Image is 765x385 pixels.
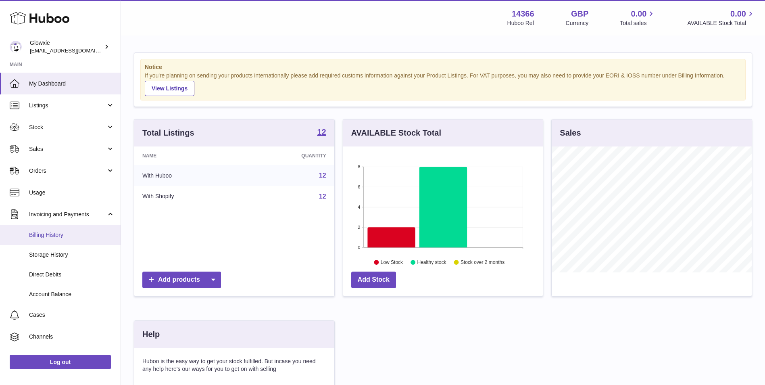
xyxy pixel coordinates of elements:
[351,128,441,138] h3: AVAILABLE Stock Total
[687,8,755,27] a: 0.00 AVAILABLE Stock Total
[351,272,396,288] a: Add Stock
[461,259,504,265] text: Stock over 2 months
[381,259,403,265] text: Low Stock
[317,128,326,136] strong: 12
[10,355,111,369] a: Log out
[142,329,160,340] h3: Help
[512,8,534,19] strong: 14366
[29,311,115,319] span: Cases
[29,231,115,239] span: Billing History
[620,19,656,27] span: Total sales
[30,47,119,54] span: [EMAIL_ADDRESS][DOMAIN_NAME]
[10,41,22,53] img: internalAdmin-14366@internal.huboo.com
[145,81,194,96] a: View Listings
[145,72,741,96] div: If you're planning on sending your products internationally please add required customs informati...
[29,123,106,131] span: Stock
[29,145,106,153] span: Sales
[560,128,581,138] h3: Sales
[358,205,360,209] text: 4
[134,186,242,207] td: With Shopify
[29,251,115,259] span: Storage History
[571,8,588,19] strong: GBP
[687,19,755,27] span: AVAILABLE Stock Total
[358,164,360,169] text: 8
[142,272,221,288] a: Add products
[142,128,194,138] h3: Total Listings
[417,259,446,265] text: Healthy stock
[30,39,102,54] div: Glowxie
[29,102,106,109] span: Listings
[358,225,360,230] text: 2
[730,8,746,19] span: 0.00
[358,184,360,189] text: 6
[358,245,360,250] text: 0
[319,193,326,200] a: 12
[319,172,326,179] a: 12
[29,211,106,218] span: Invoicing and Payments
[317,128,326,138] a: 12
[620,8,656,27] a: 0.00 Total sales
[29,271,115,278] span: Direct Debits
[29,189,115,197] span: Usage
[242,146,334,165] th: Quantity
[134,165,242,186] td: With Huboo
[29,333,115,341] span: Channels
[29,80,115,88] span: My Dashboard
[145,63,741,71] strong: Notice
[631,8,647,19] span: 0.00
[507,19,534,27] div: Huboo Ref
[29,291,115,298] span: Account Balance
[134,146,242,165] th: Name
[566,19,589,27] div: Currency
[142,358,326,373] p: Huboo is the easy way to get your stock fulfilled. But incase you need any help here's our ways f...
[29,167,106,175] span: Orders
